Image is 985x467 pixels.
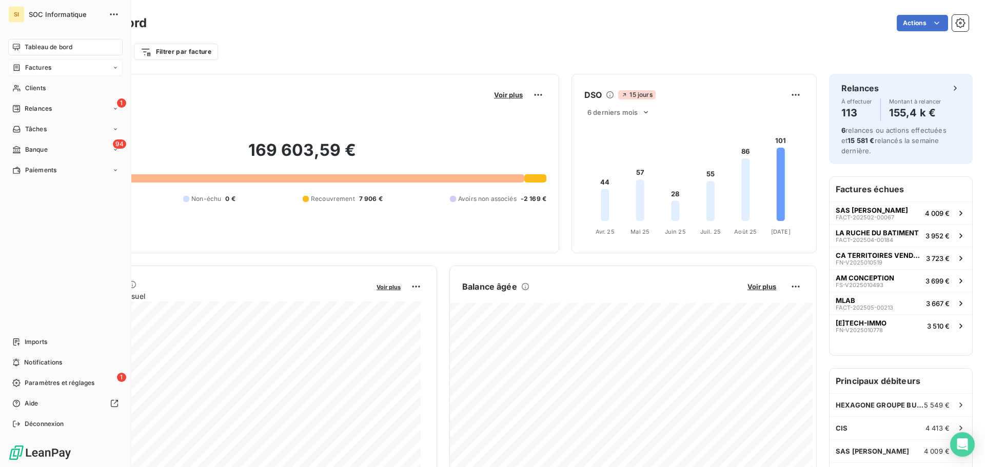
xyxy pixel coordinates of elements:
[830,201,972,224] button: SAS [PERSON_NAME]FACT-202502-000674 009 €
[25,399,38,408] span: Aide
[836,259,882,266] span: FN-V2025010519
[841,105,872,121] h4: 113
[25,378,94,388] span: Paramètres et réglages
[134,44,218,60] button: Filtrer par facture
[836,282,883,288] span: FS-V2025010493
[25,84,46,93] span: Clients
[700,228,721,235] tspan: Juil. 25
[587,108,638,116] span: 6 derniers mois
[848,136,874,145] span: 15 581 €
[113,139,126,149] span: 94
[311,194,355,204] span: Recouvrement
[665,228,686,235] tspan: Juin 25
[25,125,47,134] span: Tâches
[491,90,526,99] button: Voir plus
[29,10,103,18] span: SOC Informatique
[836,229,919,237] span: LA RUCHE DU BATIMENT
[836,447,910,455] span: SAS [PERSON_NAME]
[8,395,123,412] a: Aide
[924,447,950,455] span: 4 009 €
[836,424,848,432] span: CIS
[925,277,950,285] span: 3 699 €
[8,444,72,461] img: Logo LeanPay
[25,337,47,347] span: Imports
[836,274,894,282] span: AM CONCEPTION
[925,209,950,217] span: 4 009 €
[58,291,369,301] span: Chiffre d'affaires mensuel
[373,282,404,291] button: Voir plus
[117,373,126,382] span: 1
[521,194,546,204] span: -2 169 €
[836,296,855,304] span: MLAB
[24,358,62,367] span: Notifications
[836,319,887,327] span: [E]TECH-IMMO
[889,98,941,105] span: Montant à relancer
[25,104,52,113] span: Relances
[494,91,523,99] span: Voir plus
[836,206,908,214] span: SAS [PERSON_NAME]
[25,145,48,154] span: Banque
[950,432,975,457] div: Open Intercom Messenger
[836,251,922,259] span: CA TERRITOIRES VENDOMOIS
[927,322,950,330] span: 3 510 €
[926,254,950,262] span: 3 723 €
[841,98,872,105] span: À effectuer
[458,194,517,204] span: Avoirs non associés
[830,369,972,393] h6: Principaux débiteurs
[225,194,235,204] span: 0 €
[830,177,972,201] h6: Factures échues
[841,126,845,134] span: 6
[836,401,924,409] span: HEXAGONE GROUPE BUSINESS INVEST
[584,89,602,101] h6: DSO
[925,232,950,240] span: 3 952 €
[771,228,791,235] tspan: [DATE]
[117,98,126,108] span: 1
[841,82,879,94] h6: Relances
[897,15,948,31] button: Actions
[747,282,776,291] span: Voir plus
[25,43,72,52] span: Tableau de bord
[618,90,655,99] span: 15 jours
[631,228,649,235] tspan: Mai 25
[924,401,950,409] span: 5 549 €
[836,327,883,333] span: FN-V2025010778
[25,63,51,72] span: Factures
[191,194,221,204] span: Non-échu
[841,126,947,155] span: relances ou actions effectuées et relancés la semaine dernière.
[836,304,893,311] span: FACT-202505-00213
[830,314,972,337] button: [E]TECH-IMMOFN-V20250107783 510 €
[836,214,894,220] span: FACT-202502-00067
[734,228,757,235] tspan: Août 25
[744,282,779,291] button: Voir plus
[830,224,972,247] button: LA RUCHE DU BATIMENTFACT-202504-001843 952 €
[8,6,25,23] div: SI
[25,166,56,175] span: Paiements
[925,424,950,432] span: 4 413 €
[377,283,401,291] span: Voir plus
[359,194,383,204] span: 7 906 €
[889,105,941,121] h4: 155,4 k €
[58,140,546,171] h2: 169 603,59 €
[836,237,893,243] span: FACT-202504-00184
[926,299,950,308] span: 3 667 €
[596,228,615,235] tspan: Avr. 25
[830,292,972,314] button: MLABFACT-202505-002133 667 €
[830,269,972,292] button: AM CONCEPTIONFS-V20250104933 699 €
[25,419,64,429] span: Déconnexion
[830,247,972,269] button: CA TERRITOIRES VENDOMOISFN-V20250105193 723 €
[462,280,517,293] h6: Balance âgée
